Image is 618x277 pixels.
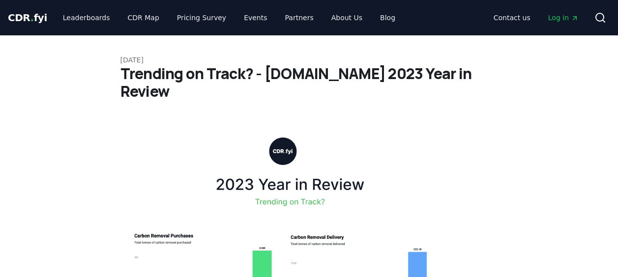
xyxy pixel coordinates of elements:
[120,9,167,27] a: CDR Map
[120,55,498,65] p: [DATE]
[486,9,538,27] a: Contact us
[8,11,47,25] a: CDR.fyi
[120,65,498,100] h1: Trending on Track? - [DOMAIN_NAME] 2023 Year in Review
[540,9,587,27] a: Log in
[548,13,579,23] span: Log in
[169,9,234,27] a: Pricing Survey
[324,9,370,27] a: About Us
[236,9,275,27] a: Events
[30,12,34,24] span: .
[486,9,587,27] nav: Main
[55,9,403,27] nav: Main
[55,9,118,27] a: Leaderboards
[8,12,47,24] span: CDR fyi
[277,9,322,27] a: Partners
[372,9,403,27] a: Blog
